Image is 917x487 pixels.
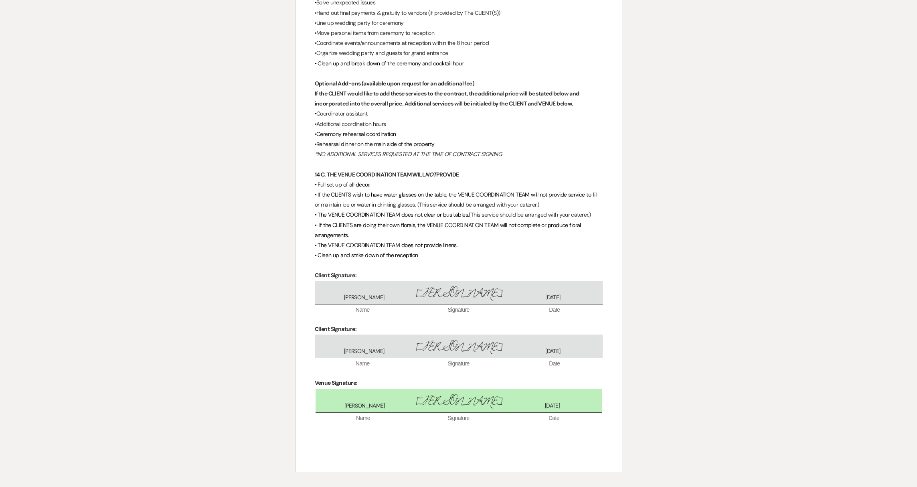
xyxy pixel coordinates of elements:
span: • [315,9,316,16]
p: (This service should be arranged with your caterer.) [315,210,603,220]
p: ill or maintain ice or water in drinking glasses. (This service should be arranged with your cate... [315,190,603,210]
span: Name [315,360,411,368]
span: • The VENUE COORDINATION TEAM does not provide linens. [315,241,458,249]
span: [PERSON_NAME] [318,402,412,410]
strong: If the CLIENT would like to add these services to the contract, the additional price will be stat... [315,90,580,107]
span: [DATE] [506,347,600,355]
span: [PERSON_NAME] [317,347,411,355]
p: Coordinate events/announcements at reception within the 8 hour period [315,38,603,48]
strong: Venue Signature: [315,379,358,386]
span: Date [506,360,602,368]
span: • Clean up and strike down of the reception [315,252,418,259]
span: • [315,110,316,117]
span: Signature [411,306,506,314]
em: NOT [425,171,436,178]
strong: Optional Add-ons (available upon request for an additional fee) [315,80,475,87]
span: Date [506,306,602,314]
span: • The VENUE COORDINATION TEAM does not clear or bus tables. [315,211,469,218]
span: [PERSON_NAME] [411,339,506,356]
strong: Client Signature: [315,325,356,333]
span: [PERSON_NAME] [317,294,411,302]
span: • Clean up and break down of the ceremony and cocktail hour [315,60,464,67]
p: Line up wedding party for ceremony [315,18,603,28]
em: *NO ADDITIONAL SERVICES REQUESTED AT THE TIME OF CONTRACT SIGNING [315,150,502,158]
span: [DATE] [506,402,599,410]
span: [PERSON_NAME] [412,393,506,410]
span: • If the CLIENTS are doing their own florals, the VENUE COORDINATION TEAM will not complete or pr... [315,221,583,239]
p: Additional coordination hours [315,119,603,129]
span: • [315,39,316,47]
strong: 14 C. THE VENUE COORDINATION TEAM WILL PROVIDE [315,171,459,178]
span: • [315,29,316,37]
p: Hand out final payments & gratuity to vendors (if provided by The CLIENT(S)) [315,8,603,18]
span: •Ceremony rehearsal coordination [315,130,396,138]
span: • [315,19,316,26]
span: [DATE] [506,294,600,302]
span: • If the CLIENTS wish to have water glasses on the table, the VENUE COORDINATION TEAM will not pr... [315,191,595,198]
p: Move personal items from ceremony to reception [315,28,603,38]
span: Signature [411,360,506,368]
span: [PERSON_NAME] [411,285,506,302]
span: Date [506,414,602,422]
span: Name [315,306,411,314]
p: Organize wedding party and guests for grand entrance [315,48,603,58]
span: • [315,120,316,128]
span: • [315,49,316,57]
p: Coordinator assistant [315,109,603,119]
span: • Full set up of all decor. [315,181,370,188]
strong: Client Signature: [315,272,356,279]
span: Signature [411,414,506,422]
span: Name [316,414,411,422]
span: •Rehearsal dinner on the main side of the property [315,140,435,148]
